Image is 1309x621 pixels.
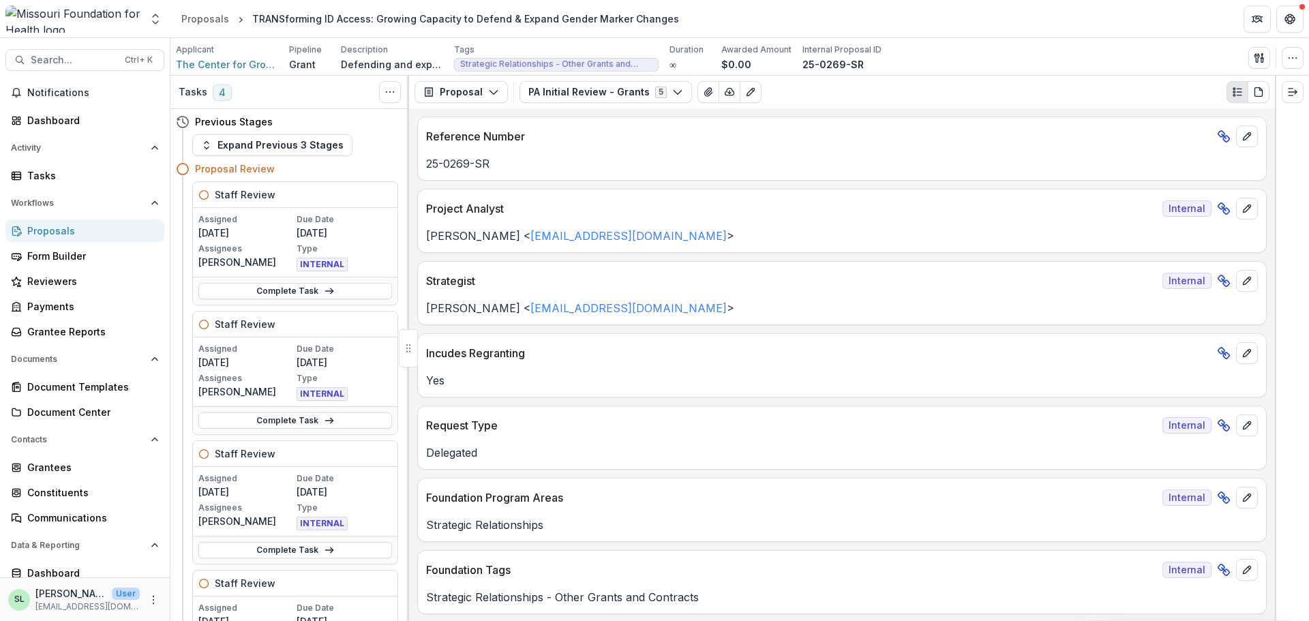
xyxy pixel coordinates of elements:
[27,460,153,474] div: Grantees
[27,87,159,99] span: Notifications
[198,226,294,240] p: [DATE]
[1236,125,1258,147] button: edit
[252,12,679,26] div: TRANSforming ID Access: Growing Capacity to Defend & Expand Gender Marker Changes
[669,44,704,56] p: Duration
[27,168,153,183] div: Tasks
[740,81,762,103] button: Edit as form
[1162,489,1212,506] span: Internal
[5,401,164,423] a: Document Center
[198,213,294,226] p: Assigned
[5,456,164,479] a: Grantees
[27,299,153,314] div: Payments
[176,9,235,29] a: Proposals
[426,562,1157,578] p: Foundation Tags
[11,354,145,364] span: Documents
[426,372,1258,389] p: Yes
[195,115,273,129] h4: Previous Stages
[426,417,1157,434] p: Request Type
[697,81,719,103] button: View Attached Files
[1248,81,1269,103] button: PDF view
[341,57,443,72] p: Defending and expanding access to gender marker changes in [US_STATE] requires a concerted statew...
[802,44,882,56] p: Internal Proposal ID
[721,57,751,72] p: $0.00
[5,506,164,529] a: Communications
[1236,487,1258,509] button: edit
[426,589,1258,605] p: Strategic Relationships - Other Grants and Contracts
[27,224,153,238] div: Proposals
[297,213,392,226] p: Due Date
[198,485,294,499] p: [DATE]
[112,588,140,600] p: User
[198,472,294,485] p: Assigned
[31,55,117,66] span: Search...
[297,243,392,255] p: Type
[215,576,275,590] h5: Staff Review
[426,489,1157,506] p: Foundation Program Areas
[669,57,676,72] p: ∞
[530,229,727,243] a: [EMAIL_ADDRESS][DOMAIN_NAME]
[198,355,294,369] p: [DATE]
[297,355,392,369] p: [DATE]
[198,514,294,528] p: [PERSON_NAME]
[11,198,145,208] span: Workflows
[415,81,508,103] button: Proposal
[181,12,229,26] div: Proposals
[11,435,145,444] span: Contacts
[1282,81,1304,103] button: Expand right
[198,343,294,355] p: Assigned
[198,384,294,399] p: [PERSON_NAME]
[297,343,392,355] p: Due Date
[520,81,692,103] button: PA Initial Review - Grants5
[176,57,278,72] span: The Center for Growing Justice
[5,534,164,556] button: Open Data & Reporting
[5,320,164,343] a: Grantee Reports
[1236,270,1258,292] button: edit
[27,511,153,525] div: Communications
[176,9,684,29] nav: breadcrumb
[426,444,1258,461] p: Delegated
[1162,562,1212,578] span: Internal
[27,249,153,263] div: Form Builder
[1162,273,1212,289] span: Internal
[297,517,348,530] span: INTERNAL
[215,187,275,202] h5: Staff Review
[1162,200,1212,217] span: Internal
[27,274,153,288] div: Reviewers
[341,44,388,56] p: Description
[27,485,153,500] div: Constituents
[426,155,1258,172] p: 25-0269-SR
[1236,414,1258,436] button: edit
[198,243,294,255] p: Assignees
[426,228,1258,244] p: [PERSON_NAME] < >
[14,595,25,604] div: Sada Lindsey
[27,566,153,580] div: Dashboard
[198,412,392,429] a: Complete Task
[198,542,392,558] a: Complete Task
[530,301,727,315] a: [EMAIL_ADDRESS][DOMAIN_NAME]
[1162,417,1212,434] span: Internal
[5,348,164,370] button: Open Documents
[297,485,392,499] p: [DATE]
[5,429,164,451] button: Open Contacts
[802,57,864,72] p: 25-0269-SR
[27,113,153,127] div: Dashboard
[179,87,207,98] h3: Tasks
[35,586,106,601] p: [PERSON_NAME]
[11,143,145,153] span: Activity
[35,601,140,613] p: [EMAIL_ADDRESS][DOMAIN_NAME]
[1236,559,1258,581] button: edit
[289,44,322,56] p: Pipeline
[145,592,162,608] button: More
[176,44,214,56] p: Applicant
[192,134,352,156] button: Expand Previous 3 Stages
[215,446,275,461] h5: Staff Review
[198,602,294,614] p: Assigned
[5,481,164,504] a: Constituents
[213,85,232,101] span: 4
[426,200,1157,217] p: Project Analyst
[1236,198,1258,219] button: edit
[297,502,392,514] p: Type
[215,317,275,331] h5: Staff Review
[426,345,1212,361] p: Incudes Regranting
[5,137,164,159] button: Open Activity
